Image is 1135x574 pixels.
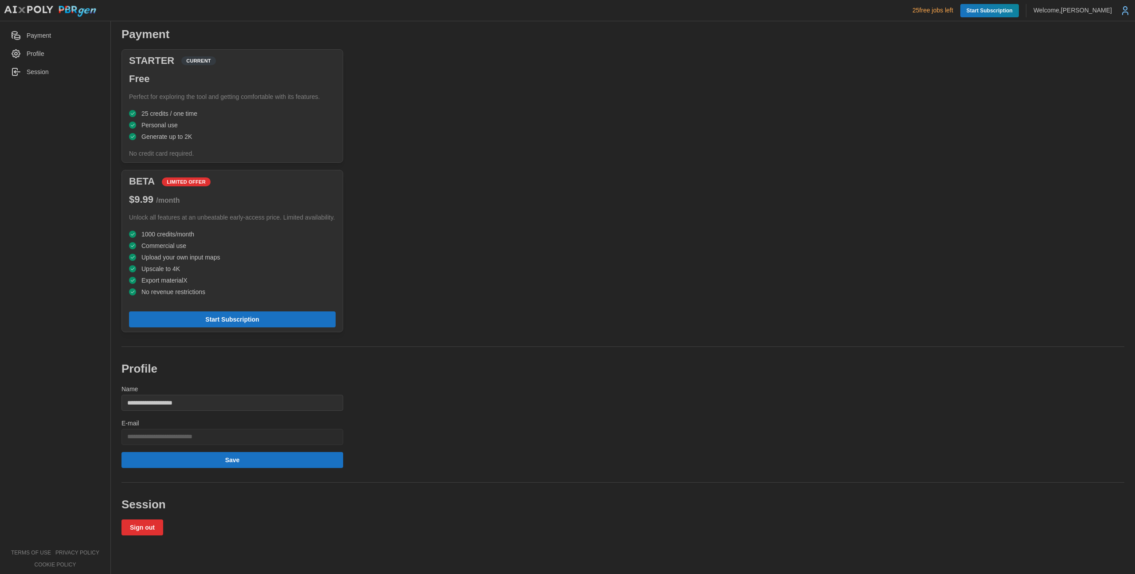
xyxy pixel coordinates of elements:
span: / month [156,197,180,204]
span: LIMITED OFFER [167,178,206,186]
a: Session [5,63,105,81]
h2: Payment [121,27,343,42]
h3: $ 9.99 [129,193,336,207]
a: privacy policy [55,549,99,557]
span: Sign out [130,520,155,535]
span: Session [27,68,49,75]
p: 25 free jobs left [912,6,953,15]
span: 25 credits / one time [141,110,197,117]
button: Sign out [121,519,163,535]
a: Start Subscription [960,4,1019,17]
h2: Profile [121,361,343,377]
a: cookie policy [34,561,76,569]
h3: STARTER [129,54,174,68]
span: Start Subscription [205,312,259,327]
h3: BETA [129,175,155,189]
label: Name [121,385,138,394]
span: Export materialX [141,277,187,283]
p: Perfect for exploring the tool and getting comfortable with its features. [129,92,336,101]
span: Personal use [141,122,178,128]
h2: Session [121,497,343,512]
span: Upscale to 4K [141,266,180,272]
span: Commercial use [141,243,186,249]
span: Start Subscription [967,4,1013,17]
h3: Free [129,72,336,86]
button: Save [121,452,343,468]
a: Payment [5,27,105,45]
a: terms of use [11,549,51,557]
span: Payment [27,32,51,39]
p: Welcome, [PERSON_NAME] [1033,6,1112,15]
img: AIxPoly PBRgen [4,5,97,17]
span: No revenue restrictions [141,289,205,295]
label: E-mail [121,419,139,429]
span: Upload your own input maps [141,254,220,260]
p: Unlock all features at an unbeatable early-access price. Limited availability. [129,213,336,222]
span: Profile [27,50,44,57]
span: Save [225,452,240,468]
a: Profile [5,45,105,63]
p: No credit card required. [129,149,336,158]
span: Generate up to 2K [141,134,192,140]
button: Start Subscription [129,311,336,327]
span: 1000 credits/month [141,231,194,237]
span: CURRENT [186,57,211,65]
